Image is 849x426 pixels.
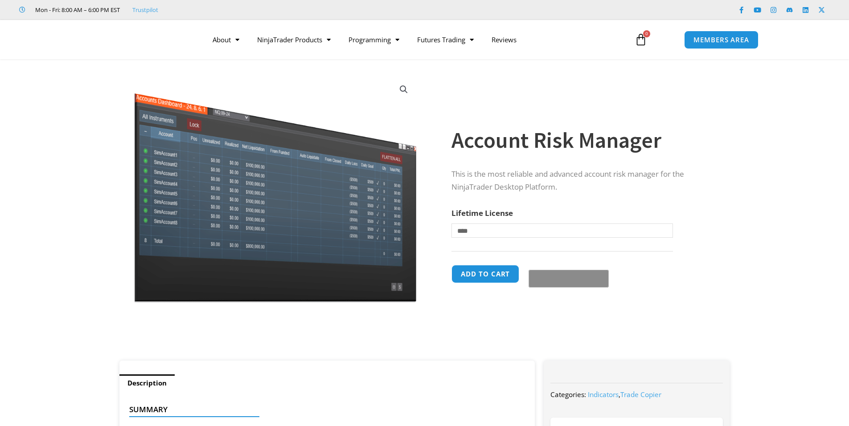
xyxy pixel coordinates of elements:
[451,125,712,156] h1: Account Risk Manager
[527,264,607,264] iframe: Secure payment input frame
[248,29,340,50] a: NinjaTrader Products
[132,4,158,15] a: Trustpilot
[643,30,650,37] span: 0
[90,24,186,56] img: LogoAI | Affordable Indicators – NinjaTrader
[451,208,513,218] label: Lifetime License
[340,29,408,50] a: Programming
[693,37,749,43] span: MEMBERS AREA
[529,270,609,288] button: Buy with GPay
[588,390,619,399] a: Indicators
[204,29,624,50] nav: Menu
[129,405,518,414] h4: Summary
[451,168,712,194] p: This is the most reliable and advanced account risk manager for the NinjaTrader Desktop Platform.
[620,390,661,399] a: Trade Copier
[119,374,175,392] a: Description
[408,29,483,50] a: Futures Trading
[588,390,661,399] span: ,
[451,265,519,283] button: Add to cart
[483,29,525,50] a: Reviews
[684,31,759,49] a: MEMBERS AREA
[132,75,418,303] img: Screenshot 2024-08-26 15462845454
[204,29,248,50] a: About
[621,27,660,53] a: 0
[33,4,120,15] span: Mon - Fri: 8:00 AM – 6:00 PM EST
[550,390,586,399] span: Categories:
[396,81,412,97] a: View full-screen image gallery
